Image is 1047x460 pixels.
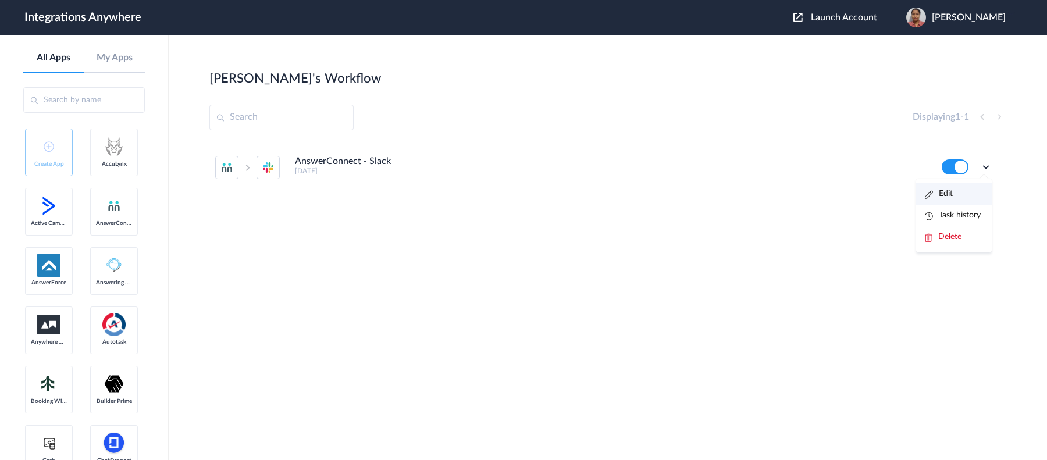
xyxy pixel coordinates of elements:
[96,161,132,167] span: AccuLynx
[964,112,969,122] span: 1
[793,13,803,22] img: launch-acct-icon.svg
[102,372,126,395] img: builder-prime-logo.svg
[24,10,141,24] h1: Integrations Anywhere
[913,112,969,123] h4: Displaying -
[102,313,126,336] img: autotask.png
[23,87,145,113] input: Search by name
[295,156,391,167] h4: AnswerConnect - Slack
[31,279,67,286] span: AnswerForce
[31,338,67,345] span: Anywhere Works
[96,279,132,286] span: Answering Service
[793,12,892,23] button: Launch Account
[37,373,60,394] img: Setmore_Logo.svg
[42,436,56,450] img: cash-logo.svg
[107,199,121,213] img: answerconnect-logo.svg
[84,52,145,63] a: My Apps
[925,211,981,219] a: Task history
[31,161,67,167] span: Create App
[31,398,67,405] span: Booking Widget
[295,167,926,175] h5: [DATE]
[906,8,926,27] img: 6a2a7d3c-b190-4a43-a6a5-4d74bb8823bf.jpeg
[932,12,1006,23] span: [PERSON_NAME]
[102,432,126,455] img: chatsupport-icon.svg
[938,233,961,241] span: Delete
[925,190,953,198] a: Edit
[96,398,132,405] span: Builder Prime
[209,105,354,130] input: Search
[955,112,960,122] span: 1
[811,13,877,22] span: Launch Account
[209,71,381,86] h2: [PERSON_NAME]'s Workflow
[23,52,84,63] a: All Apps
[37,194,60,217] img: active-campaign-logo.svg
[44,141,54,152] img: add-icon.svg
[37,254,60,277] img: af-app-logo.svg
[37,315,60,334] img: aww.png
[31,220,67,227] span: Active Campaign
[102,254,126,277] img: Answering_service.png
[96,220,132,227] span: AnswerConnect
[102,135,126,158] img: acculynx-logo.svg
[96,338,132,345] span: Autotask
